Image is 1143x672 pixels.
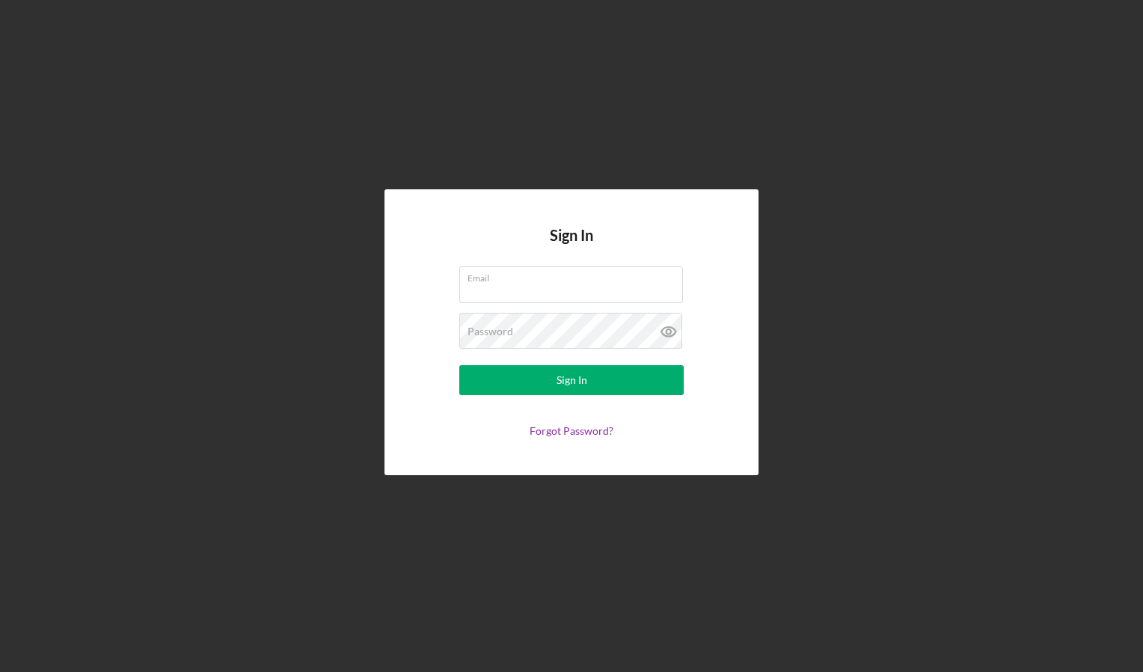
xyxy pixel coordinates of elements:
label: Password [468,326,513,337]
div: Sign In [557,365,587,395]
h4: Sign In [550,227,593,266]
label: Email [468,267,683,284]
button: Sign In [459,365,684,395]
a: Forgot Password? [530,424,613,437]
